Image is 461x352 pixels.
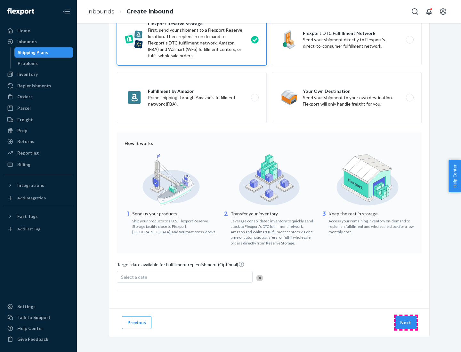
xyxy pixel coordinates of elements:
a: Inventory [4,69,73,79]
ol: breadcrumbs [82,2,179,21]
a: Shipping Plans [14,47,73,58]
div: How it works [125,140,414,147]
a: Create Inbound [126,8,174,15]
a: Inbounds [4,36,73,47]
span: Select a date [121,274,147,280]
a: Settings [4,301,73,312]
div: Leverage consolidated inventory to quickly send stock to Flexport's DTC fulfillment network, Amaz... [230,217,316,246]
div: 3 [321,210,327,235]
button: Previous [122,316,151,329]
div: 1 [125,210,131,235]
a: Replenishments [4,81,73,91]
button: Open account menu [437,5,449,18]
div: Problems [18,60,38,67]
div: Help Center [17,325,43,332]
button: Help Center [449,160,461,192]
button: Next [395,316,417,329]
div: Home [17,28,30,34]
div: Settings [17,303,36,310]
a: Add Fast Tag [4,224,73,234]
button: Close Navigation [60,5,73,18]
div: Shipping Plans [18,49,48,56]
div: Parcel [17,105,31,111]
a: Add Integration [4,193,73,203]
div: Prep [17,127,27,134]
div: Freight [17,116,33,123]
div: Ship your products to a U.S. Flexport Reserve Storage facility close to Flexport, [GEOGRAPHIC_DAT... [132,217,218,235]
div: Access your remaining inventory on-demand to replenish fulfillment and wholesale stock for a low ... [328,217,414,235]
div: Add Integration [17,195,46,201]
span: Target date available for Fulfillment replenishment (Optional) [117,261,245,270]
div: Integrations [17,182,44,188]
div: Reporting [17,150,39,156]
div: Replenishments [17,83,51,89]
a: Parcel [4,103,73,113]
p: Transfer your inventory. [230,211,316,217]
a: Problems [14,58,73,68]
a: Help Center [4,323,73,333]
div: Add Fast Tag [17,226,40,232]
p: Keep the rest in storage. [328,211,414,217]
button: Fast Tags [4,211,73,221]
button: Give Feedback [4,334,73,344]
a: Inbounds [87,8,114,15]
a: Billing [4,159,73,170]
div: Give Feedback [17,336,48,342]
div: Fast Tags [17,213,38,220]
div: Billing [17,161,30,168]
button: Integrations [4,180,73,190]
a: Returns [4,136,73,147]
div: 2 [223,210,229,246]
div: Inbounds [17,38,37,45]
button: Open Search Box [408,5,421,18]
a: Home [4,26,73,36]
div: Orders [17,93,33,100]
img: Flexport logo [7,8,34,15]
div: Talk to Support [17,314,51,321]
a: Reporting [4,148,73,158]
div: Returns [17,138,34,145]
div: Inventory [17,71,38,77]
button: Open notifications [423,5,435,18]
a: Prep [4,125,73,136]
a: Freight [4,115,73,125]
a: Orders [4,92,73,102]
a: Talk to Support [4,312,73,323]
p: Send us your products. [132,211,218,217]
